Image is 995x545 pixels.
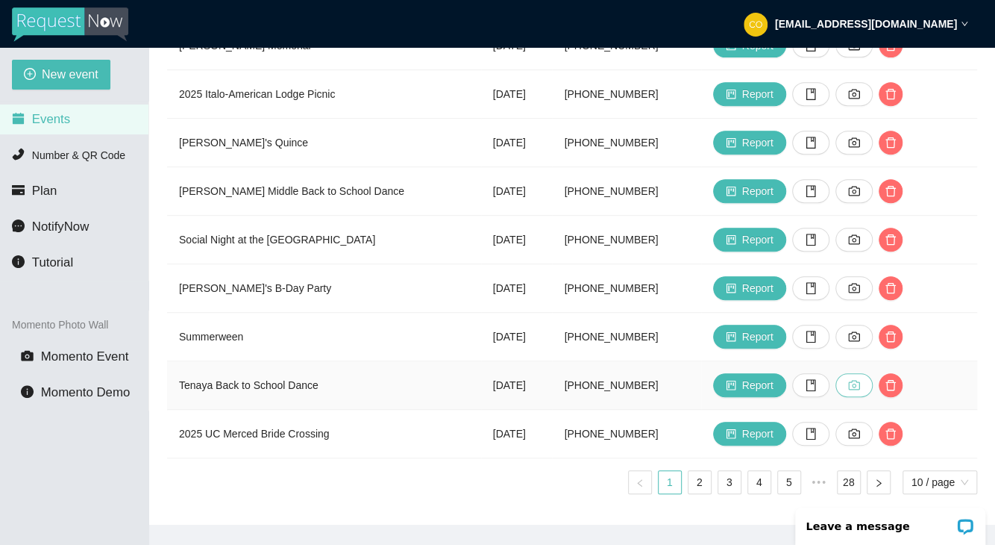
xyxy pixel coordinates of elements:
span: delete [879,185,902,197]
span: camera [848,234,860,246]
span: Report [742,183,773,199]
button: book [792,422,829,446]
button: left [628,470,652,494]
td: [DATE] [481,313,553,361]
li: 28 [837,470,861,494]
span: project [726,331,736,343]
span: Report [742,134,773,151]
span: Report [742,86,773,102]
img: 80ccb84ea51d40aec798d9c2fdf281a2 [744,13,768,37]
td: [DATE] [481,216,553,264]
button: projectReport [713,276,786,300]
span: Plan [32,184,57,198]
span: delete [879,282,902,294]
span: project [726,89,736,101]
button: projectReport [713,422,786,446]
td: [PHONE_NUMBER] [552,313,700,361]
td: [PERSON_NAME]'s B-Day Party [167,264,481,313]
button: delete [879,325,903,349]
span: camera [848,88,860,100]
button: book [792,276,829,300]
li: 4 [747,470,771,494]
button: camera [835,228,873,252]
span: delete [879,234,902,246]
button: book [792,325,829,349]
span: camera [848,331,860,343]
button: projectReport [713,131,786,155]
a: 1 [659,471,681,493]
button: projectReport [713,179,786,203]
button: camera [835,373,873,397]
button: book [792,228,829,252]
td: [PHONE_NUMBER] [552,70,700,119]
span: camera [848,185,860,197]
span: book [805,282,817,294]
span: delete [879,137,902,149]
td: Social Night at the [GEOGRAPHIC_DATA] [167,216,481,264]
span: camera [848,282,860,294]
td: [DATE] [481,361,553,410]
button: camera [835,422,873,446]
span: Momento Event [41,349,129,364]
span: phone [12,148,25,161]
span: book [805,428,817,440]
span: project [726,283,736,295]
button: projectReport [713,228,786,252]
span: project [726,234,736,246]
span: delete [879,331,902,343]
span: delete [879,88,902,100]
button: book [792,82,829,106]
span: ••• [807,470,831,494]
li: Previous Page [628,470,652,494]
td: [PERSON_NAME] Middle Back to School Dance [167,167,481,216]
li: Next 5 Pages [807,470,831,494]
td: [DATE] [481,70,553,119]
a: 28 [838,471,860,493]
iframe: LiveChat chat widget [785,498,995,545]
span: camera [21,349,34,362]
td: Tenaya Back to School Dance [167,361,481,410]
span: left [635,479,644,488]
td: [PERSON_NAME]'s Quince [167,119,481,167]
div: Page Size [903,470,977,494]
button: delete [879,82,903,106]
span: NotifyNow [32,219,89,234]
span: book [805,185,817,197]
li: 3 [718,470,741,494]
td: [DATE] [481,167,553,216]
td: [DATE] [481,410,553,458]
span: Momento Demo [41,385,130,399]
button: plus-circleNew event [12,60,110,90]
button: camera [835,276,873,300]
td: [PHONE_NUMBER] [552,167,700,216]
td: [DATE] [481,119,553,167]
button: book [792,179,829,203]
td: [PHONE_NUMBER] [552,410,700,458]
button: camera [835,325,873,349]
li: 1 [658,470,682,494]
button: camera [835,82,873,106]
span: delete [879,428,902,440]
span: project [726,380,736,392]
td: [PHONE_NUMBER] [552,119,700,167]
span: project [726,186,736,198]
span: book [805,331,817,343]
span: calendar [12,112,25,125]
img: RequestNow [12,7,128,42]
td: [PHONE_NUMBER] [552,216,700,264]
td: 2025 Italo-American Lodge Picnic [167,70,481,119]
li: 5 [777,470,801,494]
td: 2025 UC Merced Bride Crossing [167,410,481,458]
td: [PHONE_NUMBER] [552,264,700,313]
a: 5 [778,471,800,493]
span: Tutorial [32,255,73,270]
span: 10 / page [911,471,968,493]
td: [PHONE_NUMBER] [552,361,700,410]
button: delete [879,228,903,252]
a: 4 [748,471,770,493]
button: projectReport [713,82,786,106]
button: right [867,470,891,494]
button: projectReport [713,325,786,349]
